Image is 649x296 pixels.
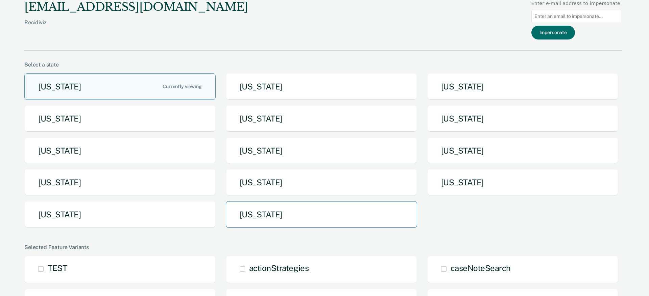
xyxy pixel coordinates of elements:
[226,169,417,196] button: [US_STATE]
[24,201,216,228] button: [US_STATE]
[226,201,417,228] button: [US_STATE]
[531,26,575,39] button: Impersonate
[24,169,216,196] button: [US_STATE]
[531,10,622,23] input: Enter an email to impersonate...
[427,73,619,100] button: [US_STATE]
[24,105,216,132] button: [US_STATE]
[48,263,67,273] span: TEST
[427,169,619,196] button: [US_STATE]
[451,263,511,273] span: caseNoteSearch
[226,73,417,100] button: [US_STATE]
[24,73,216,100] button: [US_STATE]
[427,137,619,164] button: [US_STATE]
[226,105,417,132] button: [US_STATE]
[226,137,417,164] button: [US_STATE]
[24,61,622,68] div: Select a state
[24,244,622,250] div: Selected Feature Variants
[427,105,619,132] button: [US_STATE]
[24,19,248,36] div: Recidiviz
[24,137,216,164] button: [US_STATE]
[249,263,309,273] span: actionStrategies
